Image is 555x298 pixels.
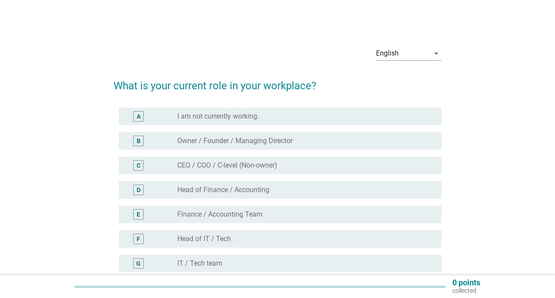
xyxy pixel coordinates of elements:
div: B [137,137,141,146]
div: A [137,112,141,121]
label: IT / Tech team [177,259,222,268]
p: 0 points [452,279,480,287]
label: I am not currently working. [177,112,259,121]
div: F [137,235,140,244]
div: C [137,161,141,170]
label: Head of IT / Tech [177,235,231,243]
div: D [137,186,141,195]
p: collected [452,287,480,294]
label: Head of Finance / Accounting [177,186,269,194]
div: G [136,259,141,268]
i: arrow_drop_down [431,48,441,59]
label: Owner / Founder / Managing Director [177,137,293,145]
label: CEO / COO / C-level (Non-owner) [177,161,277,170]
h2: What is your current role in your workplace? [114,69,441,94]
div: English [376,49,399,57]
div: E [137,210,140,219]
label: Finance / Accounting Team [177,210,262,219]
